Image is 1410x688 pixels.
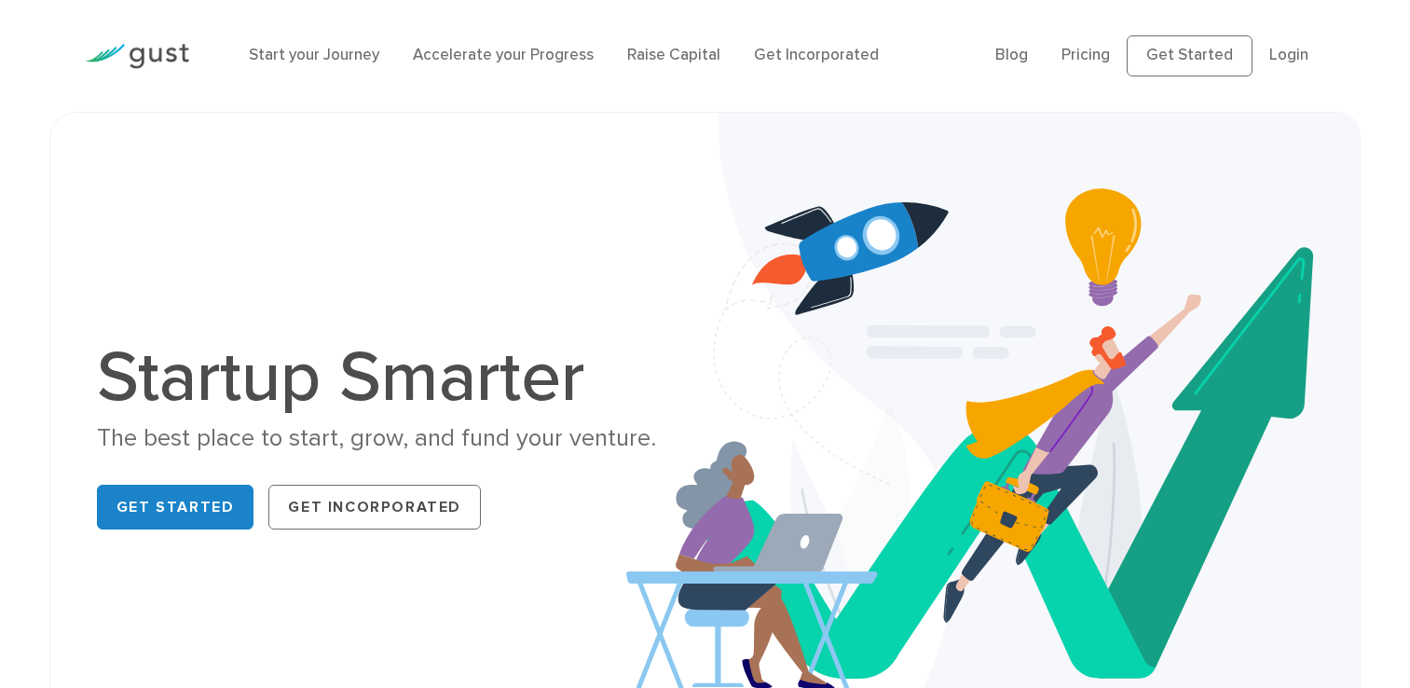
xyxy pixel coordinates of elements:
[627,46,720,64] a: Raise Capital
[995,46,1028,64] a: Blog
[1061,46,1110,64] a: Pricing
[1127,35,1253,76] a: Get Started
[754,46,879,64] a: Get Incorporated
[268,485,481,530] a: Get Incorporated
[97,342,691,413] h1: Startup Smarter
[249,46,379,64] a: Start your Journey
[413,46,594,64] a: Accelerate your Progress
[85,44,189,69] img: Gust Logo
[1269,46,1308,64] a: Login
[97,422,691,455] div: The best place to start, grow, and fund your venture.
[97,485,254,530] a: Get Started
